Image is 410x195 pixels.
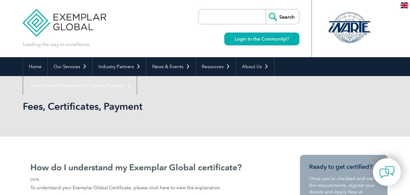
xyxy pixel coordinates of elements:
p: To understand your Exemplar Global Certificate, please click here to view the explanation. [30,177,270,191]
p: Leading the way to excellence [23,41,89,48]
a: Login to the Community [224,33,299,45]
h3: Ready to get certified? [309,163,378,171]
a: News & Events [146,57,196,76]
img: contact-chat.png [379,165,394,180]
a: Our Services [48,57,92,76]
span: [DATE] [30,177,270,182]
h1: Fees, Certificates, Payment [23,100,256,112]
a: Industry Partners [93,57,146,76]
a: Resources [196,57,236,76]
img: en [401,2,408,8]
input: Search [266,9,299,24]
a: Home [23,57,47,76]
h2: How do I understand my Exemplar Global certificate? [30,162,270,172]
img: open_square.png [286,37,289,40]
a: About Us [236,57,274,76]
a: Find Certified Professional / Training Provider [23,76,137,95]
